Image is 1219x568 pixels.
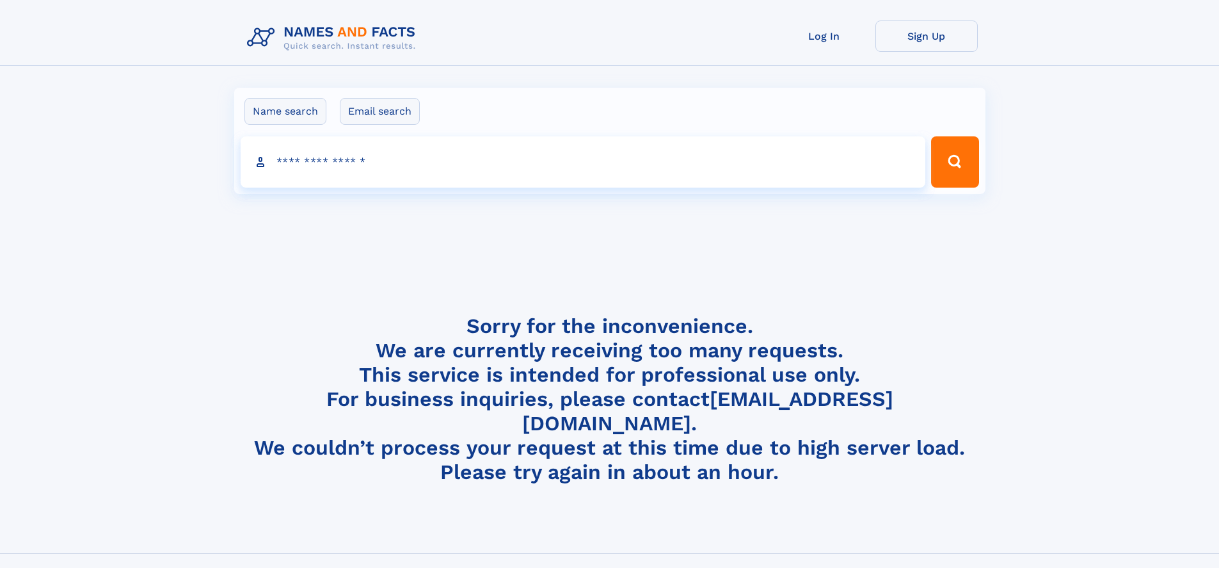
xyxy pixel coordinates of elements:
[340,98,420,125] label: Email search
[242,20,426,55] img: Logo Names and Facts
[242,314,978,485] h4: Sorry for the inconvenience. We are currently receiving too many requests. This service is intend...
[244,98,326,125] label: Name search
[931,136,978,188] button: Search Button
[241,136,926,188] input: search input
[773,20,875,52] a: Log In
[522,387,893,435] a: [EMAIL_ADDRESS][DOMAIN_NAME]
[875,20,978,52] a: Sign Up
